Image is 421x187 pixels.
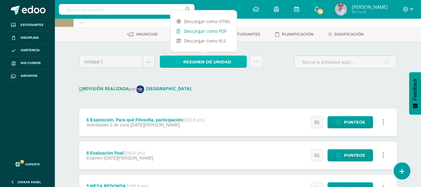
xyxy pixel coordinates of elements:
span: Mi Perfil [352,9,388,15]
a: Disciplina [5,32,50,44]
strong: REVISIÓN REALIZADA [79,86,129,91]
span: Cerrar panel [17,180,41,184]
input: Busca un usuario... [59,4,194,15]
a: [GEOGRAPHIC_DATA] [136,86,194,91]
a: Mis cursos [5,57,50,70]
div: por [79,85,397,93]
a: Dosificación [328,29,364,39]
span: Resumen de unidad [183,56,231,68]
a: Punteos [328,116,373,128]
span: Punteos [344,150,365,161]
span: Planificación [282,32,313,37]
span: Actividades 2 de zona [86,122,129,127]
span: Examen [86,155,102,160]
span: Estudiantes [21,22,43,27]
input: Busca la actividad aquí... [294,56,396,68]
a: Descargar como XLS [170,36,237,46]
span: Archivos [21,73,37,78]
a: Descargar como HTML [170,17,237,26]
span: Estudiantes [232,32,260,37]
a: Punteos [328,149,373,161]
a: Estudiantes [223,29,260,39]
strong: (100.0 pts) [183,117,204,122]
a: Asistencia [5,44,50,57]
strong: (100.0 pts) [123,150,145,155]
span: Feedback [412,78,418,100]
a: Archivos [5,70,50,82]
a: Planificación [275,29,313,39]
a: Unidad 1 [79,56,155,68]
strong: [GEOGRAPHIC_DATA] [146,86,191,91]
span: Disciplina [21,35,39,40]
button: Feedback - Mostrar encuesta [409,72,421,115]
span: [PERSON_NAME] [352,4,388,10]
a: Anuncios [127,29,158,39]
img: 54d5abf9b2742d70e04350d565128aa6.png [335,3,347,16]
span: Punteos [344,116,365,128]
a: Soporte [7,156,47,171]
span: Asistencia [21,48,40,53]
span: [DATE][PERSON_NAME] [104,155,153,160]
div: 6 Exposición, Para qué Filosofía, participación [86,117,204,122]
span: Soporte [25,162,40,166]
a: Descargar como PDF [170,26,237,36]
span: Dosificación [334,32,364,37]
span: 19 [317,8,324,15]
img: 9802ebbe3653d46ccfe4ee73d49c38f1.png [136,85,144,93]
a: Resumen de unidad [160,56,247,68]
span: Unidad 1 [84,56,138,68]
div: 8 Evaluación final [86,150,153,155]
a: Estudiantes [5,19,50,32]
span: [DATE][PERSON_NAME] [130,122,180,127]
span: Anuncios [136,32,158,37]
span: Mis cursos [21,61,41,66]
div: Cuarto Cuarto Bachillerato en Ciencias y Letras 'A' [79,14,184,26]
